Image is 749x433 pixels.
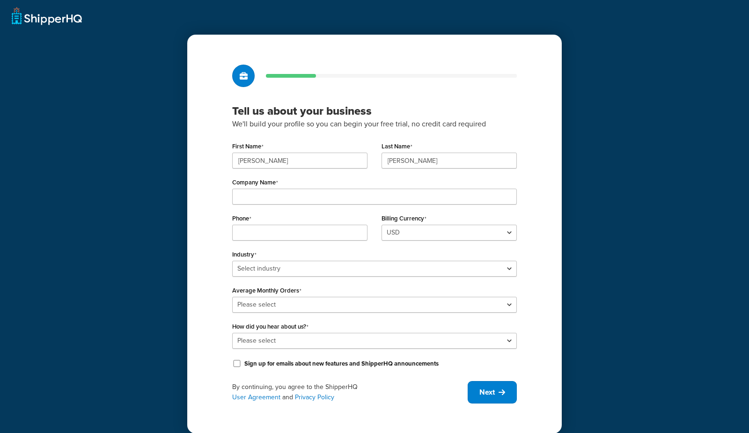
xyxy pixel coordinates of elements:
label: Phone [232,215,251,222]
button: Next [468,381,517,404]
label: First Name [232,143,264,150]
a: Privacy Policy [295,392,334,402]
a: User Agreement [232,392,280,402]
p: We'll build your profile so you can begin your free trial, no credit card required [232,118,517,130]
label: How did you hear about us? [232,323,308,330]
label: Company Name [232,179,278,186]
label: Last Name [382,143,412,150]
label: Sign up for emails about new features and ShipperHQ announcements [244,360,439,368]
label: Average Monthly Orders [232,287,301,294]
h3: Tell us about your business [232,104,517,118]
span: Next [479,387,495,397]
label: Billing Currency [382,215,426,222]
div: By continuing, you agree to the ShipperHQ and [232,382,468,403]
label: Industry [232,251,257,258]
